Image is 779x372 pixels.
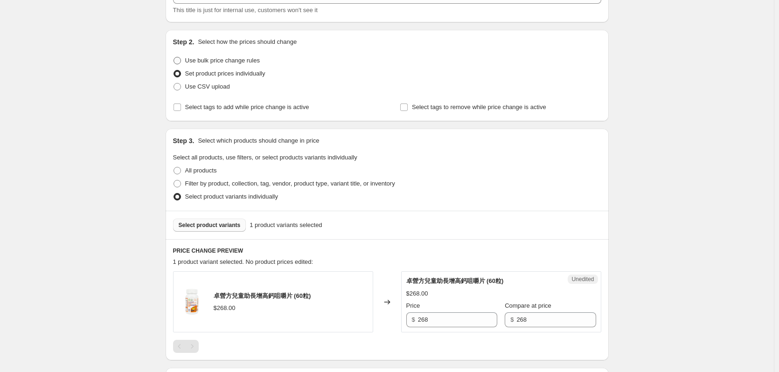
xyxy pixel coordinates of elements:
[412,316,415,323] span: $
[185,103,309,110] span: Select tags to add while price change is active
[406,302,420,309] span: Price
[173,7,318,14] span: This title is just for internal use, customers won't see it
[173,37,195,47] h2: Step 2.
[173,247,601,255] h6: PRICE CHANGE PREVIEW
[173,154,357,161] span: Select all products, use filters, or select products variants individually
[214,303,236,313] div: $268.00
[185,70,265,77] span: Set product prices individually
[505,302,551,309] span: Compare at price
[185,167,217,174] span: All products
[198,37,297,47] p: Select how the prices should change
[198,136,319,145] p: Select which products should change in price
[185,57,260,64] span: Use bulk price change rules
[179,221,241,229] span: Select product variants
[406,289,428,298] div: $268.00
[185,83,230,90] span: Use CSV upload
[173,258,313,265] span: 1 product variant selected. No product prices edited:
[185,193,278,200] span: Select product variants individually
[412,103,546,110] span: Select tags to remove while price change is active
[173,219,246,232] button: Select product variants
[571,276,594,283] span: Unedited
[173,136,195,145] h2: Step 3.
[510,316,514,323] span: $
[250,220,322,230] span: 1 product variants selected
[173,340,199,353] nav: Pagination
[214,292,311,299] span: 卓營方兒童助長增高鈣咀嚼片 (60粒)
[178,288,206,316] img: SC010Yesnutri_Kids_Growth_Calcium_Chewable_Tabs_60s_bottle_80x.png
[406,277,504,284] span: 卓營方兒童助長增高鈣咀嚼片 (60粒)
[185,180,395,187] span: Filter by product, collection, tag, vendor, product type, variant title, or inventory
